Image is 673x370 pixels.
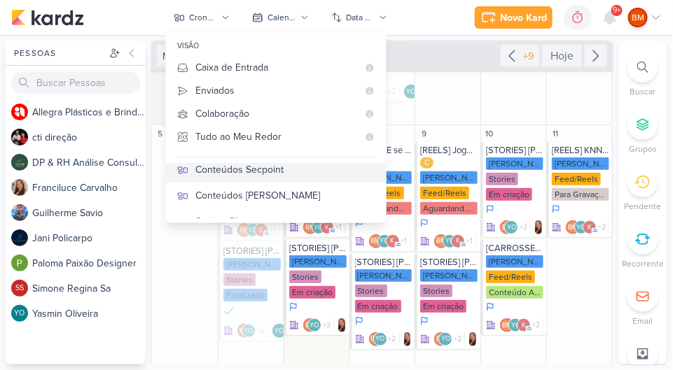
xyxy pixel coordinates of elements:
div: Beth Monteiro [500,220,514,234]
span: +2 [387,334,396,345]
button: Enviados [166,79,386,102]
p: BM [305,322,315,329]
p: BM [502,322,512,329]
span: +2 [531,320,540,331]
div: Colaboradores: Beth Monteiro, Yasmin Oliveira, knnpinda@gmail.com, financeiro.knnpinda@gmail.com,... [500,318,543,332]
button: Tudo ao Meu Redor [166,125,386,148]
span: +1 [400,236,408,247]
div: Colaboração [195,106,358,121]
span: +1 [334,222,342,233]
p: BM [240,328,249,335]
div: Stories [355,285,387,297]
img: Franciluce Carvalho [338,318,345,332]
div: [STORIES] KNN Moreira [486,145,543,156]
p: SS [15,285,24,292]
div: visão [166,36,386,56]
div: 11 [548,127,562,141]
div: [REELS] Jogo dos idiomas - cópia [420,145,478,156]
div: Yasmin Oliveira [246,223,260,237]
p: YO [380,238,389,245]
div: Responsável: Franciluce Carvalho [469,332,476,346]
div: Em Andamento [486,204,494,215]
div: knnpinda@gmail.com [517,318,531,332]
div: Aguardando Cliente [420,202,478,215]
div: Beth Monteiro [628,8,648,27]
div: Em criação [289,286,335,299]
p: YO [310,322,319,329]
div: 9 [417,127,431,141]
div: G u i l h e r m e S a v i o [32,206,146,220]
p: YO [445,238,455,245]
div: Beth Monteiro [500,318,514,332]
img: Paloma Paixão Designer [11,255,28,271]
div: [PERSON_NAME] [223,258,281,271]
div: Feed/Reels [552,173,601,185]
p: YO [511,322,520,329]
div: Yasmin Oliveira [504,220,518,234]
p: YO [275,328,284,335]
p: Pendente [625,200,662,213]
div: J a n i P o l i c a r p o [32,231,146,246]
div: Stories [420,285,452,297]
p: BM [568,225,578,232]
p: k [259,227,263,234]
span: +2 [452,334,462,345]
div: [STORIES] KNN Moreira [289,243,347,254]
div: 10 [483,127,497,141]
div: Conteúdos [PERSON_NAME] [195,188,375,203]
div: c t i d i r e ç ã o [32,130,146,145]
span: +2 [518,222,527,233]
p: Buscar [630,85,656,98]
div: Hoje [542,45,582,67]
span: m [162,49,170,64]
div: Yasmin Oliveira [312,220,326,234]
li: Ctrl + F [618,52,667,98]
div: D P & R H A n á l i s e C o n s u l t i v a [32,155,146,170]
div: [PERSON_NAME] [552,157,609,170]
div: A l l e g r a P l á s t i c o s e B r i n d e s P e r s o n a l i z a d o s [32,105,146,120]
img: DP & RH Análise Consultiva [11,154,28,171]
p: YO [441,336,450,343]
div: Yasmin Oliveira [242,324,256,338]
div: Em criação [420,300,466,313]
div: Colaboradores: Beth Monteiro, Yasmin Oliveira, knnpinda@gmail.com, financeiro.knnpinda@gmail.com [237,223,279,237]
div: Em Andamento [289,301,298,313]
div: Em criação [486,188,532,201]
div: Stories Clientes [195,214,375,229]
div: Colaboradores: Beth Monteiro, Guilherme Savio, Yasmin Oliveira, knnpinda@gmail.com, financeiro.kn... [500,220,531,234]
div: F r a n c i l u c e C a r v a l h o [32,180,146,195]
div: P a l o m a P a i x ã o D e s i g n e r [32,256,146,271]
div: Yasmin Oliveira [307,318,321,332]
div: Colaboradores: Beth Monteiro, Yasmin Oliveira, knnpinda@gmail.com, financeiro.knnpinda@gmail.com,... [566,220,609,234]
div: Simone Regina Sa [11,280,28,297]
button: Conteúdos [PERSON_NAME] [166,183,386,208]
p: BM [502,225,512,232]
div: Em Andamento [420,218,429,229]
div: Beth Monteiro [369,332,383,346]
div: Beth Monteiro [434,332,448,346]
div: Responsável: Franciluce Carvalho [535,220,542,234]
p: k [522,322,526,329]
p: k [456,238,460,245]
div: Conteúdos Secpoint [195,162,375,177]
div: Stories [289,271,321,283]
p: k [391,238,395,245]
p: YO [314,225,323,232]
div: Stories [223,273,256,286]
div: Conteúdo Aprovado [486,286,543,299]
div: Yasmin Oliveira [11,305,28,322]
div: Pessoas [11,47,106,59]
div: Beth Monteiro [434,234,448,248]
div: Feed/Reels [486,271,535,283]
div: Beth Monteiro [303,318,317,332]
div: Stories [486,173,518,185]
button: Colaboração [166,102,386,125]
img: Allegra Plásticos e Brindes Personalizados [11,104,28,120]
p: BM [371,238,381,245]
div: 5 [153,127,167,141]
div: Em Andamento [355,315,363,327]
div: Y a s m i n O l i v e i r a [32,306,146,321]
div: [CARROSSEL] Fotos dos alunos no KNN Day - 2 aniversário [486,243,543,254]
p: BM [632,11,644,24]
button: Caixa de Entrada [166,56,386,79]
